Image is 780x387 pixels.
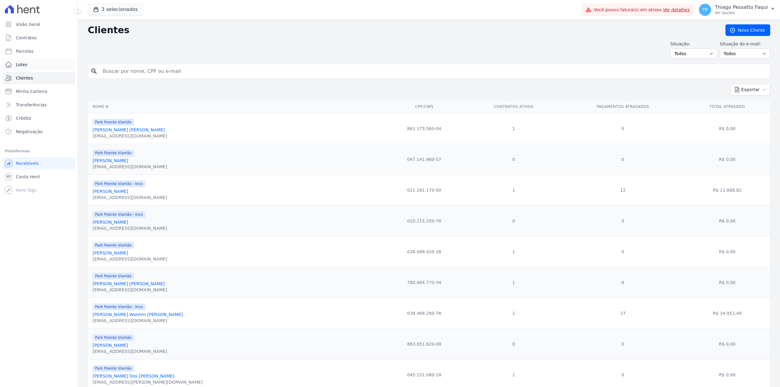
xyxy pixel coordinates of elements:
[684,328,770,359] td: R$ 0,00
[684,144,770,175] td: R$ 0,00
[715,4,768,10] p: Thiago Pessatto Faqui
[720,41,770,47] label: Situação do e-mail:
[715,10,768,15] p: Ver opções
[382,267,466,298] td: 780.404.770-34
[93,127,165,132] a: [PERSON_NAME] [PERSON_NAME]
[466,298,561,328] td: 1
[670,41,717,47] label: Situação:
[2,18,75,30] a: Visão Geral
[93,281,165,286] a: [PERSON_NAME] [PERSON_NAME]
[16,174,40,180] span: Conta Hent
[466,328,561,359] td: 0
[16,62,27,68] span: Lotes
[382,236,466,267] td: 038.098.420-28
[684,267,770,298] td: R$ 0,00
[562,298,684,328] td: 27
[93,256,167,262] div: [EMAIL_ADDRESS][DOMAIN_NAME]
[382,144,466,175] td: 047.141.960-57
[2,171,75,183] a: Conta Hent
[93,334,134,341] span: Park Poente Viamão
[684,298,770,328] td: R$ 34.952,48
[382,101,466,113] th: CPF/CNPJ
[93,211,145,218] span: Park Poente Viamão - Inco
[2,72,75,84] a: Clientes
[702,8,707,12] span: TP
[93,164,167,170] div: [EMAIL_ADDRESS][DOMAIN_NAME]
[466,236,561,267] td: 1
[93,194,167,201] div: [EMAIL_ADDRESS][DOMAIN_NAME]
[562,113,684,144] td: 0
[88,25,716,36] h2: Clientes
[562,328,684,359] td: 0
[562,101,684,113] th: Pagamentos Atrasados
[562,267,684,298] td: 0
[694,1,780,18] button: TP Thiago Pessatto Faqui Ver opções
[88,101,382,113] th: Nome
[93,379,203,385] div: [EMAIL_ADDRESS][PERSON_NAME][DOMAIN_NAME]
[684,101,770,113] th: Total Atrasado
[562,205,684,236] td: 0
[16,21,40,27] span: Visão Geral
[93,374,174,378] a: [PERSON_NAME] Dos [PERSON_NAME]
[93,225,167,231] div: [EMAIL_ADDRESS][DOMAIN_NAME]
[2,85,75,98] a: Minha Carteira
[5,147,73,155] div: Plataformas
[90,68,98,75] i: search
[382,175,466,205] td: 021.181.170-00
[663,7,690,12] a: Ver detalhes
[2,59,75,71] a: Lotes
[2,45,75,57] a: Parcelas
[93,304,145,310] span: Park Poente Viamão - Inco
[93,343,128,348] a: [PERSON_NAME]
[382,328,466,359] td: 863.051.820-00
[594,7,690,13] span: Você possui fatura(s) em atraso.
[88,4,143,15] button: 3 selecionados
[93,220,128,225] a: [PERSON_NAME]
[93,250,128,255] a: [PERSON_NAME]
[93,119,134,126] span: Park Poente Viamão
[466,144,561,175] td: 0
[466,267,561,298] td: 1
[684,113,770,144] td: R$ 0,00
[16,35,37,41] span: Contratos
[466,101,561,113] th: Contratos Ativos
[16,48,34,54] span: Parcelas
[684,205,770,236] td: R$ 0,00
[93,287,167,293] div: [EMAIL_ADDRESS][DOMAIN_NAME]
[730,84,770,96] button: Exportar
[93,133,167,139] div: [EMAIL_ADDRESS][DOMAIN_NAME]
[562,144,684,175] td: 0
[684,175,770,205] td: R$ 11.888,82
[93,312,183,317] a: [PERSON_NAME] Wormm [PERSON_NAME]
[93,158,128,163] a: [PERSON_NAME]
[382,113,466,144] td: 861.175.560-04
[684,236,770,267] td: R$ 0,00
[93,180,145,187] span: Park Poente Viamão - Inco
[93,150,134,156] span: Park Poente Viamão
[466,175,561,205] td: 1
[93,242,134,249] span: Park Poente Viamão
[16,88,47,94] span: Minha Carteira
[2,126,75,138] a: Negativação
[16,129,43,135] span: Negativação
[93,365,134,372] span: Park Poente Viamão
[16,102,47,108] span: Transferências
[2,112,75,124] a: Crédito
[2,32,75,44] a: Contratos
[16,115,31,121] span: Crédito
[93,189,128,194] a: [PERSON_NAME]
[382,298,466,328] td: 039.468.280-78
[725,24,770,36] a: Novo Cliente
[562,175,684,205] td: 12
[382,205,466,236] td: 010.115.250-70
[466,113,561,144] td: 1
[99,65,768,77] input: Buscar por nome, CPF ou e-mail
[2,99,75,111] a: Transferências
[93,273,134,279] span: Park Poente Viamão
[466,205,561,236] td: 0
[93,348,167,354] div: [EMAIL_ADDRESS][DOMAIN_NAME]
[562,236,684,267] td: 0
[16,160,39,166] span: Recebíveis
[93,318,183,324] div: [EMAIL_ADDRESS][DOMAIN_NAME]
[16,75,33,81] span: Clientes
